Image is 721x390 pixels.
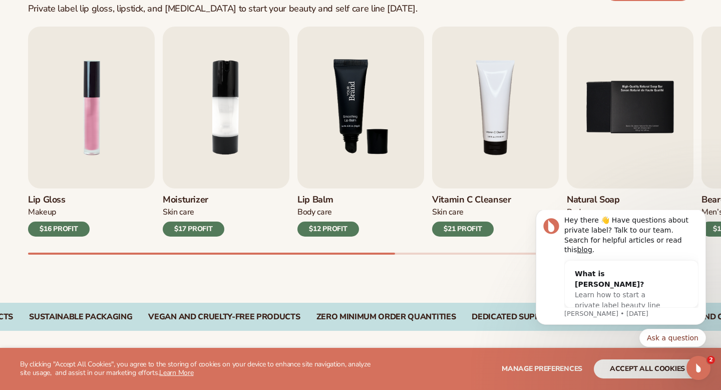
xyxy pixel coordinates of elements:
[432,194,511,206] h3: Vitamin C Cleanser
[44,6,178,97] div: Message content
[163,194,224,206] h3: Moisturizer
[23,8,39,24] img: Profile image for Lee
[432,222,494,237] div: $21 PROFIT
[54,81,140,110] span: Learn how to start a private label beauty line with [PERSON_NAME]
[707,356,715,364] span: 2
[28,207,90,218] div: Makeup
[44,51,157,119] div: What is [PERSON_NAME]?Learn how to start a private label beauty line with [PERSON_NAME]
[297,194,359,206] h3: Lip Balm
[316,312,456,322] div: ZERO MINIMUM ORDER QUANTITIES
[148,312,300,322] div: VEGAN AND CRUELTY-FREE PRODUCTS
[686,356,710,380] iframe: Intercom live chat
[567,207,628,218] div: Body Care
[297,27,424,188] img: Shopify Image 4
[57,36,72,44] a: blog
[28,4,418,15] div: Private label lip gloss, lipstick, and [MEDICAL_DATA] to start your beauty and self care line [DA...
[163,27,289,237] a: 2 / 9
[15,119,185,137] div: Quick reply options
[567,194,628,206] h3: Natural Soap
[163,222,224,237] div: $17 PROFIT
[29,312,132,322] div: SUSTAINABLE PACKAGING
[163,207,224,218] div: Skin Care
[44,6,178,45] div: Hey there 👋 Have questions about private label? Talk to our team. Search for helpful articles or ...
[44,99,178,108] p: Message from Lee, sent 3d ago
[594,359,701,378] button: accept all cookies
[119,119,185,137] button: Quick reply: Ask a question
[297,222,359,237] div: $12 PROFIT
[20,360,377,377] p: By clicking "Accept All Cookies", you agree to the storing of cookies on your device to enhance s...
[159,368,193,377] a: Learn More
[521,210,721,353] iframe: Intercom notifications message
[297,27,424,237] a: 3 / 9
[432,27,559,237] a: 4 / 9
[567,27,693,237] a: 5 / 9
[28,222,90,237] div: $16 PROFIT
[502,359,582,378] button: Manage preferences
[54,59,147,80] div: What is [PERSON_NAME]?
[502,364,582,373] span: Manage preferences
[432,207,511,218] div: Skin Care
[28,194,90,206] h3: Lip Gloss
[28,27,155,237] a: 1 / 9
[297,207,359,218] div: Body Care
[472,312,652,322] div: DEDICATED SUPPORT FROM BEAUTY EXPERTS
